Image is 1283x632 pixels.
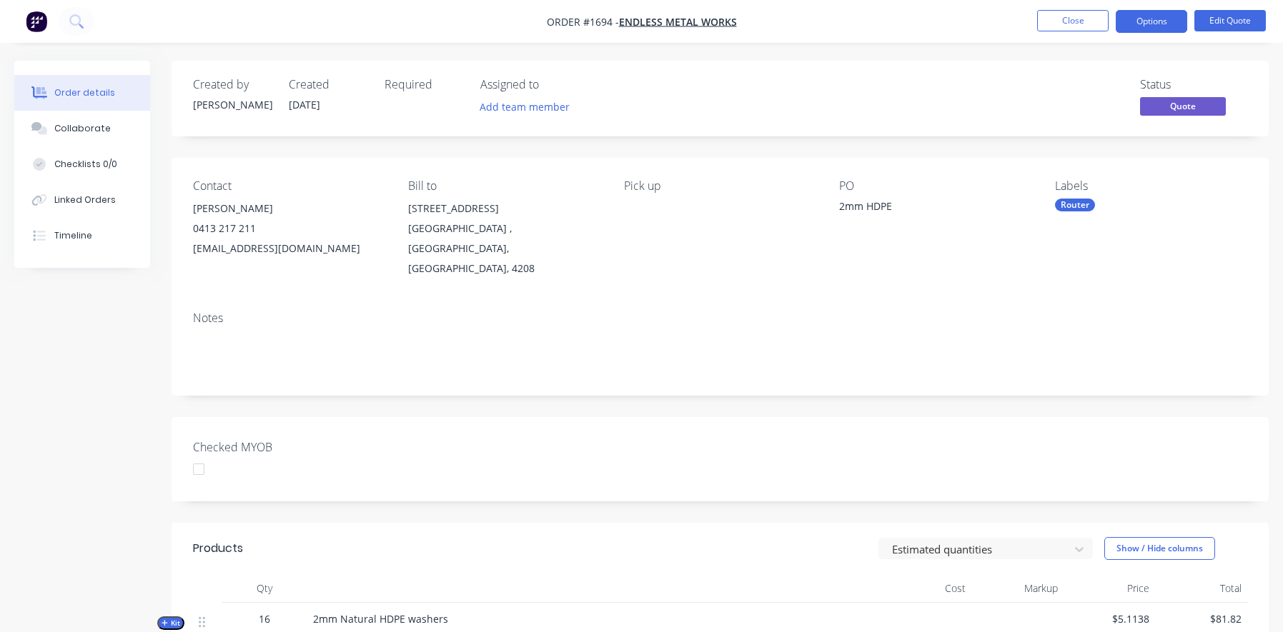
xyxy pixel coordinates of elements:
[408,219,600,279] div: [GEOGRAPHIC_DATA] , [GEOGRAPHIC_DATA], [GEOGRAPHIC_DATA], 4208
[480,78,623,91] div: Assigned to
[624,179,816,193] div: Pick up
[14,182,150,218] button: Linked Orders
[313,612,448,626] span: 2mm Natural HDPE washers
[1194,10,1266,31] button: Edit Quote
[408,199,600,219] div: [STREET_ADDRESS]
[193,540,243,557] div: Products
[289,78,367,91] div: Created
[259,611,270,626] span: 16
[54,229,92,242] div: Timeline
[193,179,385,193] div: Contact
[1104,537,1215,560] button: Show / Hide columns
[193,78,272,91] div: Created by
[193,199,385,219] div: [PERSON_NAME]
[385,78,463,91] div: Required
[879,574,971,603] div: Cost
[193,239,385,259] div: [EMAIL_ADDRESS][DOMAIN_NAME]
[14,111,150,146] button: Collaborate
[1055,199,1095,211] div: Router
[408,199,600,279] div: [STREET_ADDRESS][GEOGRAPHIC_DATA] , [GEOGRAPHIC_DATA], [GEOGRAPHIC_DATA], 4208
[54,86,115,99] div: Order details
[193,97,272,112] div: [PERSON_NAME]
[14,75,150,111] button: Order details
[289,98,320,111] span: [DATE]
[547,15,619,29] span: Order #1694 -
[193,219,385,239] div: 0413 217 211
[193,438,372,456] label: Checked MYOB
[14,218,150,254] button: Timeline
[839,179,1031,193] div: PO
[1064,574,1156,603] div: Price
[162,618,180,628] span: Kit
[1116,10,1187,33] button: Options
[54,194,116,206] div: Linked Orders
[1055,179,1247,193] div: Labels
[14,146,150,182] button: Checklists 0/0
[222,574,307,603] div: Qty
[472,97,578,116] button: Add team member
[839,199,1018,219] div: 2mm HDPE
[1069,611,1150,626] span: $5.1138
[1161,611,1242,626] span: $81.82
[193,311,1247,325] div: Notes
[408,179,600,193] div: Bill to
[1140,78,1247,91] div: Status
[54,158,117,171] div: Checklists 0/0
[619,15,737,29] a: Endless Metal Works
[1155,574,1247,603] div: Total
[1037,10,1109,31] button: Close
[1140,97,1226,115] span: Quote
[157,616,184,630] button: Kit
[193,199,385,259] div: [PERSON_NAME]0413 217 211[EMAIL_ADDRESS][DOMAIN_NAME]
[480,97,578,116] button: Add team member
[26,11,47,32] img: Factory
[54,122,111,135] div: Collaborate
[971,574,1064,603] div: Markup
